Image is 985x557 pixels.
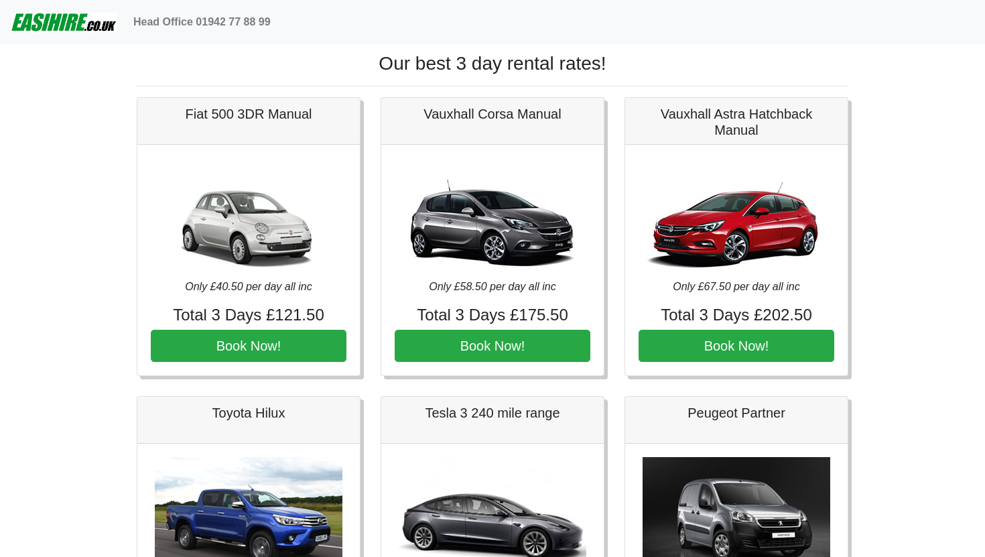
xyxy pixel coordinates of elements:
button: Book Now! [395,330,590,362]
h5: Fiat 500 3DR Manual [151,106,346,122]
i: Only £67.50 per day all inc [673,281,799,292]
h4: Total 3 Days £121.50 [151,306,346,325]
h1: Our best 3 day rental rates! [137,52,848,75]
i: Only £40.50 per day all inc [185,281,312,292]
img: Vauxhall Corsa Manual [399,158,586,279]
h4: Total 3 Days £202.50 [639,306,834,325]
h5: Vauxhall Corsa Manual [395,106,590,122]
button: Book Now! [151,330,346,362]
a: Head Office 01942 77 88 99 [128,9,276,36]
h5: Vauxhall Astra Hatchback Manual [639,106,834,138]
h4: Total 3 Days £175.50 [395,306,590,325]
i: Only £58.50 per day all inc [429,281,555,292]
h5: Toyota Hilux [151,405,346,421]
img: easihire_logo_small.png [11,9,117,36]
b: Head Office 01942 77 88 99 [133,16,271,27]
button: Book Now! [639,330,834,362]
h5: Peugeot Partner [639,405,834,421]
h5: Tesla 3 240 mile range [395,405,590,421]
img: Fiat 500 3DR Manual [155,158,342,279]
img: Vauxhall Astra Hatchback Manual [643,158,830,279]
